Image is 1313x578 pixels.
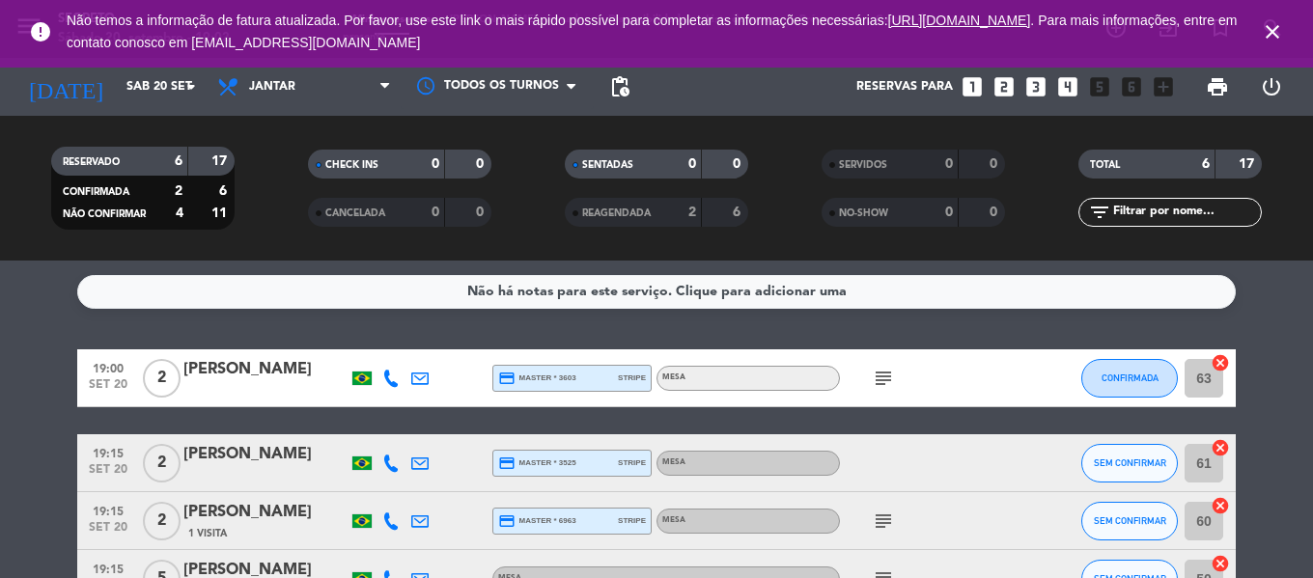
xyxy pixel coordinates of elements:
[325,160,378,170] span: CHECK INS
[688,157,696,171] strong: 0
[990,157,1001,171] strong: 0
[84,463,132,485] span: set 20
[992,74,1017,99] i: looks_two
[733,157,744,171] strong: 0
[582,208,651,218] span: REAGENDADA
[176,206,183,220] strong: 4
[180,75,203,98] i: arrow_drop_down
[14,66,117,108] i: [DATE]
[84,521,132,543] span: set 20
[84,441,132,463] span: 19:15
[1088,201,1111,224] i: filter_list
[183,442,348,467] div: [PERSON_NAME]
[582,160,633,170] span: SENTADAS
[498,454,516,472] i: credit_card
[183,500,348,525] div: [PERSON_NAME]
[1111,202,1261,223] input: Filtrar por nome...
[211,154,231,168] strong: 17
[63,209,146,219] span: NÃO CONFIRMAR
[1090,160,1120,170] span: TOTAL
[1119,74,1144,99] i: looks_6
[1211,438,1230,457] i: cancel
[1087,74,1112,99] i: looks_5
[1261,20,1284,43] i: close
[211,206,231,220] strong: 11
[143,502,181,540] span: 2
[839,160,887,170] span: SERVIDOS
[249,80,295,94] span: Jantar
[1211,353,1230,372] i: cancel
[1202,157,1210,171] strong: 6
[1081,502,1178,540] button: SEM CONFIRMAR
[618,372,646,384] span: stripe
[1260,75,1283,98] i: power_settings_new
[498,454,576,472] span: master * 3525
[498,370,516,387] i: credit_card
[872,367,895,390] i: subject
[1094,457,1166,468] span: SEM CONFIRMAR
[498,370,576,387] span: master * 3603
[1094,515,1166,526] span: SEM CONFIRMAR
[856,80,953,94] span: Reservas para
[945,206,953,219] strong: 0
[498,512,576,530] span: master * 6963
[662,458,685,466] span: Mesa
[1211,496,1230,515] i: cancel
[467,281,847,303] div: Não há notas para este serviço. Clique para adicionar uma
[888,13,1031,28] a: [URL][DOMAIN_NAME]
[63,157,120,167] span: RESERVADO
[618,456,646,469] span: stripe
[1244,58,1299,116] div: LOG OUT
[1081,444,1178,482] button: SEM CONFIRMAR
[143,359,181,398] span: 2
[1211,554,1230,573] i: cancel
[188,526,227,541] span: 1 Visita
[183,357,348,382] div: [PERSON_NAME]
[84,356,132,378] span: 19:00
[476,206,488,219] strong: 0
[618,514,646,527] span: stripe
[29,20,52,43] i: error
[1055,74,1080,99] i: looks_4
[662,373,685,381] span: Mesa
[945,157,953,171] strong: 0
[733,206,744,219] strong: 6
[1239,157,1258,171] strong: 17
[219,184,231,198] strong: 6
[498,512,516,530] i: credit_card
[960,74,985,99] i: looks_one
[990,206,1001,219] strong: 0
[143,444,181,482] span: 2
[63,187,129,197] span: CONFIRMADA
[432,157,439,171] strong: 0
[1102,372,1159,383] span: CONFIRMADA
[839,208,888,218] span: NO-SHOW
[67,13,1237,50] a: . Para mais informações, entre em contato conosco em [EMAIL_ADDRESS][DOMAIN_NAME]
[84,378,132,400] span: set 20
[608,75,631,98] span: pending_actions
[84,499,132,521] span: 19:15
[1151,74,1176,99] i: add_box
[175,184,182,198] strong: 2
[662,516,685,524] span: Mesa
[175,154,182,168] strong: 6
[688,206,696,219] strong: 2
[67,13,1237,50] span: Não temos a informação de fatura atualizada. Por favor, use este link o mais rápido possível para...
[325,208,385,218] span: CANCELADA
[476,157,488,171] strong: 0
[1081,359,1178,398] button: CONFIRMADA
[872,509,895,533] i: subject
[1023,74,1048,99] i: looks_3
[432,206,439,219] strong: 0
[1206,75,1229,98] span: print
